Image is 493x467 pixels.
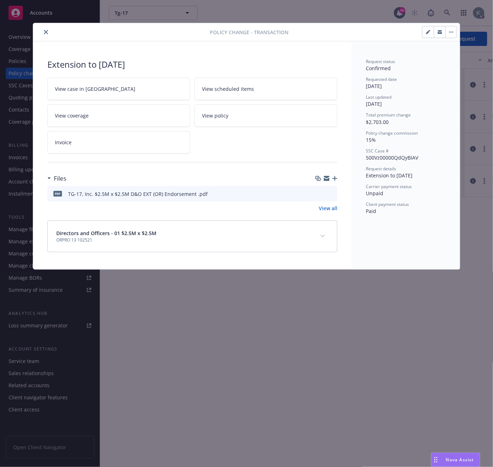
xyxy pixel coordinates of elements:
[366,166,396,172] span: Request details
[366,130,418,136] span: Policy change commission
[53,191,62,196] span: pdf
[47,131,190,154] a: Invoice
[366,83,382,89] span: [DATE]
[317,230,328,242] button: expand content
[319,204,337,212] a: View all
[431,453,480,467] button: Nova Assist
[366,190,383,197] span: Unpaid
[366,58,395,64] span: Request status
[366,76,397,82] span: Requested date
[48,221,337,252] div: Directors and Officers - 01 $2.5M x $2.5MORPRO 13 102521expand content
[202,85,254,93] span: View scheduled items
[68,190,208,198] div: TG-17, Inc. $2.5M x $2.5M D&O EXT (OR) Endorsement .pdf
[431,453,440,467] div: Drag to move
[446,457,474,463] span: Nova Assist
[54,174,66,183] h3: Files
[202,112,228,119] span: View policy
[366,201,409,207] span: Client payment status
[366,183,412,190] span: Carrier payment status
[55,139,72,146] span: Invoice
[317,190,322,198] button: download file
[56,229,156,237] span: Directors and Officers - 01 $2.5M x $2.5M
[366,94,391,100] span: Last updated
[56,237,156,243] span: ORPRO 13 102521
[47,104,190,127] a: View coverage
[194,104,337,127] a: View policy
[55,112,89,119] span: View coverage
[366,119,389,125] span: $2,703.00
[366,148,389,154] span: SSC Case #
[366,100,382,107] span: [DATE]
[366,65,391,72] span: Confirmed
[366,208,376,214] span: Paid
[194,78,337,100] a: View scheduled items
[47,174,66,183] div: Files
[55,85,135,93] span: View case in [GEOGRAPHIC_DATA]
[366,154,418,161] span: 500Vz00000QdQyBIAV
[47,58,337,71] div: Extension to [DATE]
[210,28,289,36] span: Policy change - Transaction
[366,136,376,143] span: 15%
[328,190,334,198] button: preview file
[47,78,190,100] a: View case in [GEOGRAPHIC_DATA]
[366,172,412,179] span: Extension to [DATE]
[42,28,50,36] button: close
[366,112,411,118] span: Total premium change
